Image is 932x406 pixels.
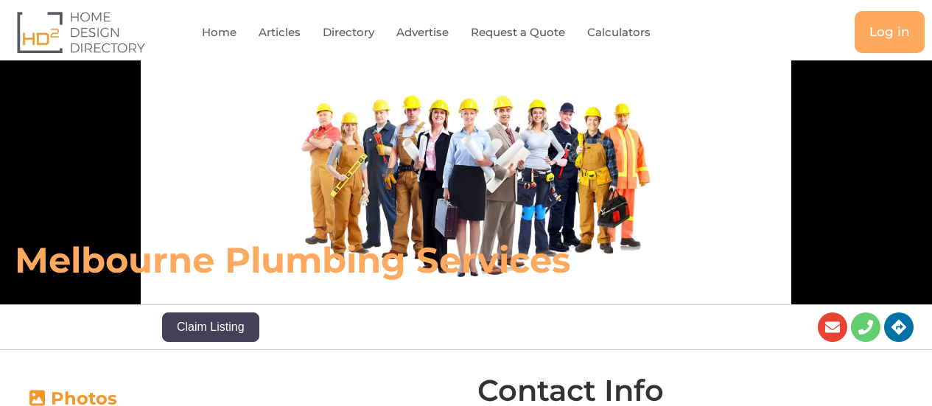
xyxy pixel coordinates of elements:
[202,15,236,49] a: Home
[162,312,259,342] button: Claim Listing
[587,15,651,49] a: Calculators
[323,15,374,49] a: Directory
[471,15,565,49] a: Request a Quote
[396,15,449,49] a: Advertise
[191,15,696,49] nav: Menu
[477,376,664,405] h4: Contact Info
[15,238,645,282] h6: Melbourne Plumbing Services
[259,15,301,49] a: Articles
[869,26,910,38] span: Log in
[855,11,925,53] a: Log in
